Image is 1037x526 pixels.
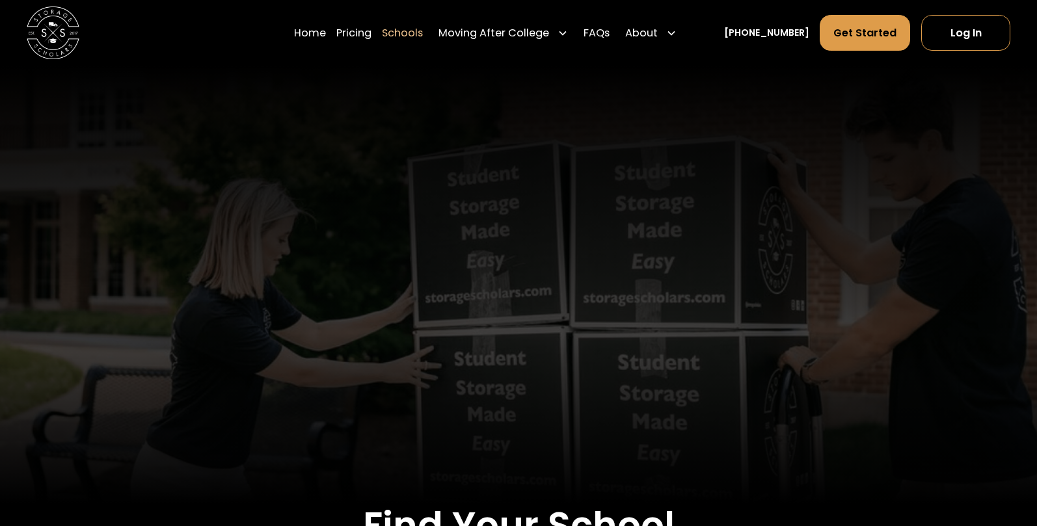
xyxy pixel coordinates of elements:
div: About [625,25,658,41]
img: Storage Scholars main logo [27,7,79,59]
div: Moving After College [438,25,549,41]
a: Log In [921,15,1011,51]
a: Home [294,14,326,51]
a: Pricing [336,14,371,51]
a: FAQs [584,14,610,51]
a: Schools [382,14,423,51]
a: Get Started [820,15,911,51]
a: [PHONE_NUMBER] [724,26,809,40]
